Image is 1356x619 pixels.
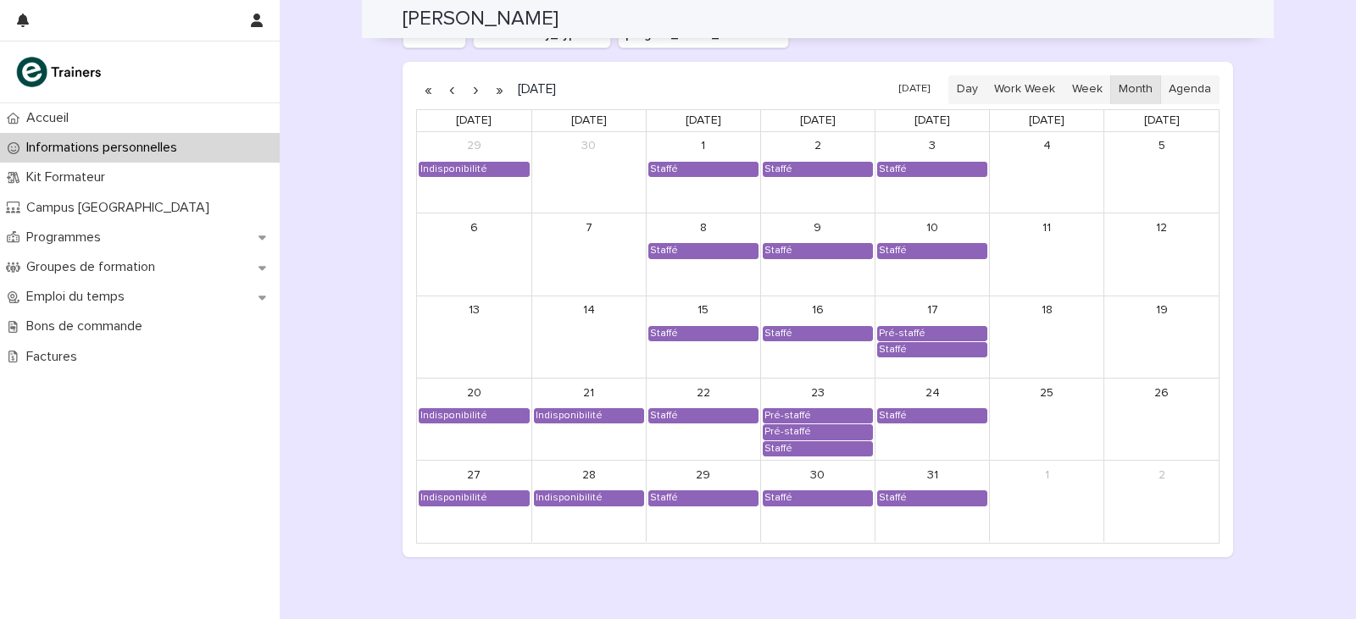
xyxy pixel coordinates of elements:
[464,76,487,103] button: Next month
[575,461,603,489] a: October 28, 2025
[487,76,511,103] button: Next year
[911,110,953,131] a: Friday
[420,163,488,176] div: Indisponibilité
[646,296,760,378] td: October 15, 2025
[990,213,1104,296] td: October 11, 2025
[804,297,831,324] a: October 16, 2025
[19,110,82,126] p: Accueil
[690,214,717,241] a: October 8, 2025
[1141,110,1183,131] a: Sunday
[919,461,946,489] a: October 31, 2025
[1148,133,1175,160] a: October 5, 2025
[575,379,603,406] a: October 21, 2025
[417,132,531,213] td: September 29, 2025
[764,491,793,505] div: Staffé
[875,378,990,460] td: October 24, 2025
[1033,133,1060,160] a: October 4, 2025
[403,7,559,31] h2: [PERSON_NAME]
[568,110,610,131] a: Tuesday
[417,378,531,460] td: October 20, 2025
[14,55,107,89] img: K0CqGN7SDeD6s4JG8KQk
[420,409,488,423] div: Indisponibilité
[804,461,831,489] a: October 30, 2025
[416,76,440,103] button: Previous year
[1063,75,1110,104] button: Week
[1148,214,1175,241] a: October 12, 2025
[1033,214,1060,241] a: October 11, 2025
[878,163,908,176] div: Staffé
[453,110,495,131] a: Monday
[919,297,946,324] a: October 17, 2025
[460,214,487,241] a: October 6, 2025
[878,491,908,505] div: Staffé
[1160,75,1220,104] button: Agenda
[649,244,679,257] div: Staffé
[878,244,908,257] div: Staffé
[649,491,679,505] div: Staffé
[764,163,793,176] div: Staffé
[1033,461,1060,489] a: November 1, 2025
[531,213,646,296] td: October 7, 2025
[919,214,946,241] a: October 10, 2025
[646,378,760,460] td: October 22, 2025
[948,75,986,104] button: Day
[417,296,531,378] td: October 13, 2025
[1104,461,1219,542] td: November 2, 2025
[417,461,531,542] td: October 27, 2025
[575,214,603,241] a: October 7, 2025
[682,110,725,131] a: Wednesday
[19,259,169,275] p: Groupes de formation
[575,297,603,324] a: October 14, 2025
[760,461,875,542] td: October 30, 2025
[575,133,603,160] a: September 30, 2025
[460,461,487,489] a: October 27, 2025
[760,378,875,460] td: October 23, 2025
[1025,110,1068,131] a: Saturday
[649,327,679,340] div: Staffé
[804,214,831,241] a: October 9, 2025
[1104,378,1219,460] td: October 26, 2025
[19,229,114,246] p: Programmes
[878,343,908,356] div: Staffé
[531,378,646,460] td: October 21, 2025
[535,491,603,505] div: Indisponibilité
[878,409,908,423] div: Staffé
[986,75,1064,104] button: Work Week
[1033,379,1060,406] a: October 25, 2025
[804,133,831,160] a: October 2, 2025
[760,132,875,213] td: October 2, 2025
[764,409,812,423] div: Pré-staffé
[1104,213,1219,296] td: October 12, 2025
[1104,132,1219,213] td: October 5, 2025
[875,296,990,378] td: October 17, 2025
[804,379,831,406] a: October 23, 2025
[531,461,646,542] td: October 28, 2025
[1104,296,1219,378] td: October 19, 2025
[460,297,487,324] a: October 13, 2025
[764,425,812,439] div: Pré-staffé
[646,461,760,542] td: October 29, 2025
[690,461,717,489] a: October 29, 2025
[1033,297,1060,324] a: October 18, 2025
[990,132,1104,213] td: October 4, 2025
[760,213,875,296] td: October 9, 2025
[19,349,91,365] p: Factures
[764,327,793,340] div: Staffé
[1148,297,1175,324] a: October 19, 2025
[460,379,487,406] a: October 20, 2025
[875,132,990,213] td: October 3, 2025
[1148,379,1175,406] a: October 26, 2025
[646,213,760,296] td: October 8, 2025
[420,491,488,505] div: Indisponibilité
[990,378,1104,460] td: October 25, 2025
[531,296,646,378] td: October 14, 2025
[535,409,603,423] div: Indisponibilité
[919,133,946,160] a: October 3, 2025
[19,169,119,185] p: Kit Formateur
[875,461,990,542] td: October 31, 2025
[649,163,679,176] div: Staffé
[690,133,717,160] a: October 1, 2025
[878,327,926,340] div: Pré-staffé
[19,289,138,305] p: Emploi du temps
[690,297,717,324] a: October 15, 2025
